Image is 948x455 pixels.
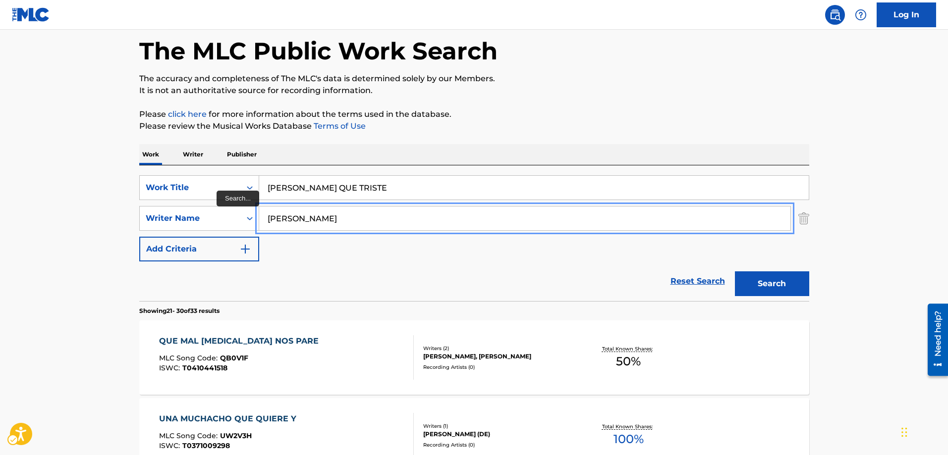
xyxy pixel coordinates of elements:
a: Terms of Use [312,121,366,131]
span: MLC Song Code : [159,431,220,440]
p: Writer [180,144,206,165]
iframe: Hubspot Iframe [898,407,948,455]
div: [PERSON_NAME] (DE) [423,430,573,439]
span: UW2V3H [220,431,252,440]
a: QUE MAL [MEDICAL_DATA] NOS PAREMLC Song Code:QB0V1FISWC:T0410441518Writers (2)[PERSON_NAME], [PER... [139,320,809,395]
a: Music industry terminology | mechanical licensing collective [168,109,207,119]
span: T0410441518 [182,363,227,372]
img: MLC Logo [12,7,50,22]
span: T0371009298 [182,441,230,450]
p: Showing 21 - 30 of 33 results [139,306,220,315]
p: Publisher [224,144,260,165]
img: 9d2ae6d4665cec9f34b9.svg [239,243,251,255]
div: Recording Artists ( 0 ) [423,363,573,371]
input: Search... [259,206,790,230]
div: Writers ( 2 ) [423,345,573,352]
p: Total Known Shares: [602,345,655,353]
span: QB0V1F [220,354,248,362]
button: Search [735,271,809,296]
input: Search... [259,176,809,200]
h1: The MLC Public Work Search [139,36,498,66]
p: Please for more information about the terms used in the database. [139,108,809,120]
div: [PERSON_NAME], [PERSON_NAME] [423,352,573,361]
span: 100 % [613,430,644,448]
div: Chat Widget [898,407,948,455]
p: The accuracy and completeness of The MLC's data is determined solely by our Members. [139,73,809,85]
img: Delete Criterion [798,206,809,231]
span: MLC Song Code : [159,354,220,362]
form: Search Form [139,175,809,301]
div: Drag [901,417,907,447]
span: ISWC : [159,363,182,372]
div: Work Title [146,182,235,194]
p: Total Known Shares: [602,423,655,430]
div: Writer Name [146,212,235,224]
button: Add Criteria [139,237,259,261]
a: Log In [877,2,936,27]
p: Work [139,144,162,165]
a: Reset Search [666,270,730,292]
span: ISWC : [159,441,182,450]
p: Please review the Musical Works Database [139,120,809,132]
img: search [829,9,841,21]
div: UNA MUCHACHO QUE QUIERE Y [159,413,301,425]
iframe: Iframe | Resource Center [920,300,948,380]
p: It is not an authoritative source for recording information. [139,85,809,97]
div: QUE MAL [MEDICAL_DATA] NOS PARE [159,335,324,347]
span: 50 % [616,353,641,370]
div: Recording Artists ( 0 ) [423,441,573,449]
img: help [855,9,867,21]
div: Writers ( 1 ) [423,422,573,430]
